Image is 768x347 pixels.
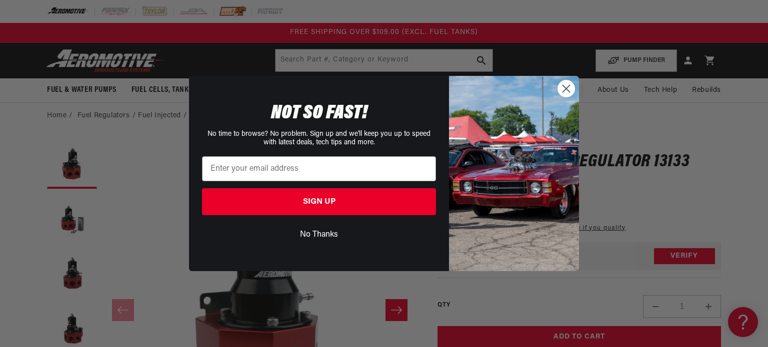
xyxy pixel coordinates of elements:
button: SIGN UP [202,188,436,215]
img: 85cdd541-2605-488b-b08c-a5ee7b438a35.jpeg [449,76,579,271]
button: No Thanks [202,225,436,244]
span: No time to browse? No problem. Sign up and we'll keep you up to speed with latest deals, tech tip... [207,130,430,146]
input: Enter your email address [202,156,436,181]
button: Close dialog [557,80,575,97]
span: NOT SO FAST! [271,103,367,123]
